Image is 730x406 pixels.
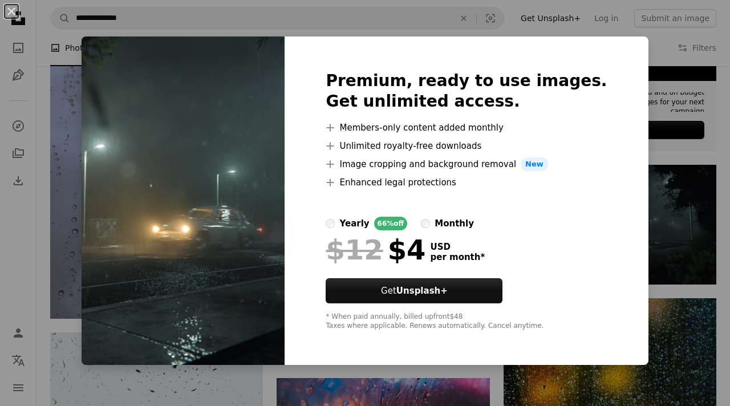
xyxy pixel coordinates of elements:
[339,217,369,230] div: yearly
[326,312,607,331] div: * When paid annually, billed upfront $48 Taxes where applicable. Renews automatically. Cancel any...
[421,219,430,228] input: monthly
[374,217,408,230] div: 66% off
[326,157,607,171] li: Image cropping and background removal
[326,121,607,135] li: Members-only content added monthly
[82,36,285,365] img: premium_photo-1675982562469-a2b4c4c6c161
[326,219,335,228] input: yearly66%off
[435,217,474,230] div: monthly
[430,242,485,252] span: USD
[326,71,607,112] h2: Premium, ready to use images. Get unlimited access.
[396,286,448,296] strong: Unsplash+
[430,252,485,262] span: per month *
[326,235,383,265] span: $12
[326,278,502,303] button: GetUnsplash+
[326,139,607,153] li: Unlimited royalty-free downloads
[521,157,548,171] span: New
[326,235,425,265] div: $4
[326,176,607,189] li: Enhanced legal protections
